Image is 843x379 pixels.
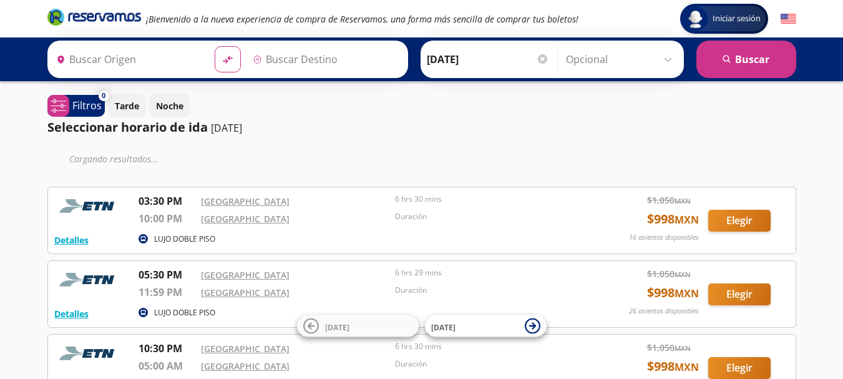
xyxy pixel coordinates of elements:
[395,358,583,370] p: Duración
[54,194,123,219] img: RESERVAMOS
[675,196,691,205] small: MXN
[146,13,578,25] em: ¡Bienvenido a la nueva experiencia de compra de Reservamos, una forma más sencilla de comprar tus...
[201,195,290,207] a: [GEOGRAPHIC_DATA]
[139,285,195,300] p: 11:59 PM
[647,267,691,280] span: $ 1,050
[47,7,141,30] a: Brand Logo
[139,358,195,373] p: 05:00 AM
[675,287,699,300] small: MXN
[154,307,215,318] p: LUJO DOBLE PISO
[211,121,242,135] p: [DATE]
[647,210,699,229] span: $ 998
[708,210,771,232] button: Elegir
[154,234,215,245] p: LUJO DOBLE PISO
[675,343,691,353] small: MXN
[696,41,796,78] button: Buscar
[427,44,549,75] input: Elegir Fecha
[297,315,419,337] button: [DATE]
[395,341,583,352] p: 6 hrs 30 mins
[431,322,456,332] span: [DATE]
[54,341,123,366] img: RESERVAMOS
[781,11,796,27] button: English
[47,118,208,137] p: Seleccionar horario de ida
[47,95,105,117] button: 0Filtros
[708,12,766,25] span: Iniciar sesión
[708,283,771,305] button: Elegir
[54,307,89,320] button: Detalles
[395,211,583,222] p: Duración
[325,322,349,332] span: [DATE]
[675,270,691,279] small: MXN
[425,315,547,337] button: [DATE]
[201,287,290,298] a: [GEOGRAPHIC_DATA]
[108,94,146,118] button: Tarde
[139,267,195,282] p: 05:30 PM
[647,357,699,376] span: $ 998
[675,213,699,227] small: MXN
[102,91,105,101] span: 0
[647,194,691,207] span: $ 1,050
[629,232,699,243] p: 16 asientos disponibles
[201,269,290,281] a: [GEOGRAPHIC_DATA]
[51,44,205,75] input: Buscar Origen
[566,44,678,75] input: Opcional
[54,234,89,247] button: Detalles
[708,357,771,379] button: Elegir
[647,283,699,302] span: $ 998
[629,306,699,317] p: 26 asientos disponibles
[675,360,699,374] small: MXN
[395,267,583,278] p: 6 hrs 29 mins
[647,341,691,354] span: $ 1,050
[139,194,195,209] p: 03:30 PM
[395,194,583,205] p: 6 hrs 30 mins
[47,7,141,26] i: Brand Logo
[201,213,290,225] a: [GEOGRAPHIC_DATA]
[115,99,139,112] p: Tarde
[54,267,123,292] img: RESERVAMOS
[201,360,290,372] a: [GEOGRAPHIC_DATA]
[248,44,401,75] input: Buscar Destino
[201,343,290,355] a: [GEOGRAPHIC_DATA]
[149,94,190,118] button: Noche
[139,211,195,226] p: 10:00 PM
[156,99,183,112] p: Noche
[139,341,195,356] p: 10:30 PM
[69,153,158,165] em: Cargando resultados ...
[395,285,583,296] p: Duración
[72,98,102,113] p: Filtros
